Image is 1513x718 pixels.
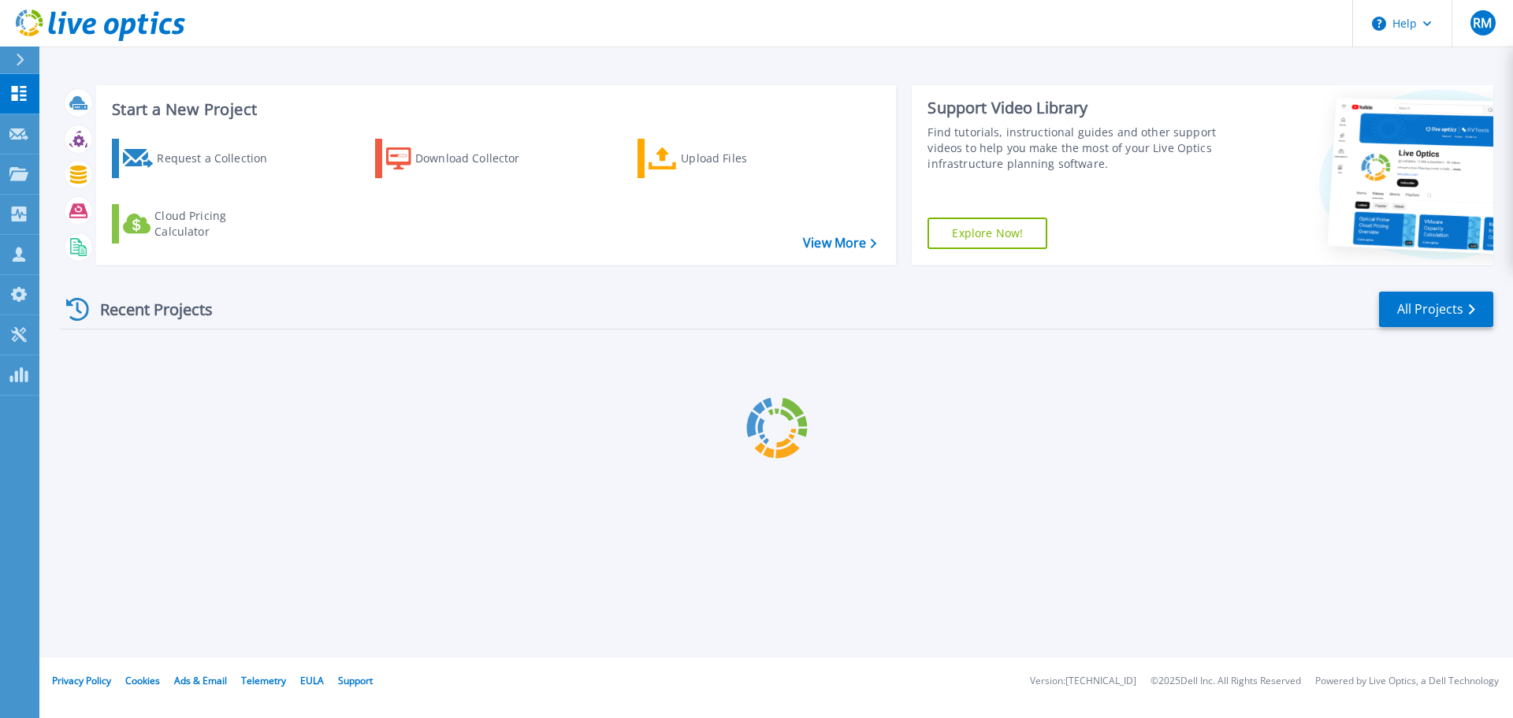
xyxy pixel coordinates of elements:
h3: Start a New Project [112,101,876,118]
a: Explore Now! [928,218,1047,249]
div: Download Collector [415,143,541,174]
div: Recent Projects [61,290,234,329]
div: Support Video Library [928,98,1224,118]
div: Find tutorials, instructional guides and other support videos to help you make the most of your L... [928,125,1224,172]
a: Telemetry [241,674,286,687]
a: Privacy Policy [52,674,111,687]
a: Download Collector [375,139,551,178]
a: View More [803,236,876,251]
a: Upload Files [638,139,813,178]
li: Powered by Live Optics, a Dell Technology [1315,676,1499,686]
a: Cloud Pricing Calculator [112,204,288,244]
a: Cookies [125,674,160,687]
div: Cloud Pricing Calculator [154,208,281,240]
a: Request a Collection [112,139,288,178]
a: All Projects [1379,292,1493,327]
li: © 2025 Dell Inc. All Rights Reserved [1151,676,1301,686]
a: Ads & Email [174,674,227,687]
span: RM [1473,17,1492,29]
div: Upload Files [681,143,807,174]
a: EULA [300,674,324,687]
div: Request a Collection [157,143,283,174]
a: Support [338,674,373,687]
li: Version: [TECHNICAL_ID] [1030,676,1136,686]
